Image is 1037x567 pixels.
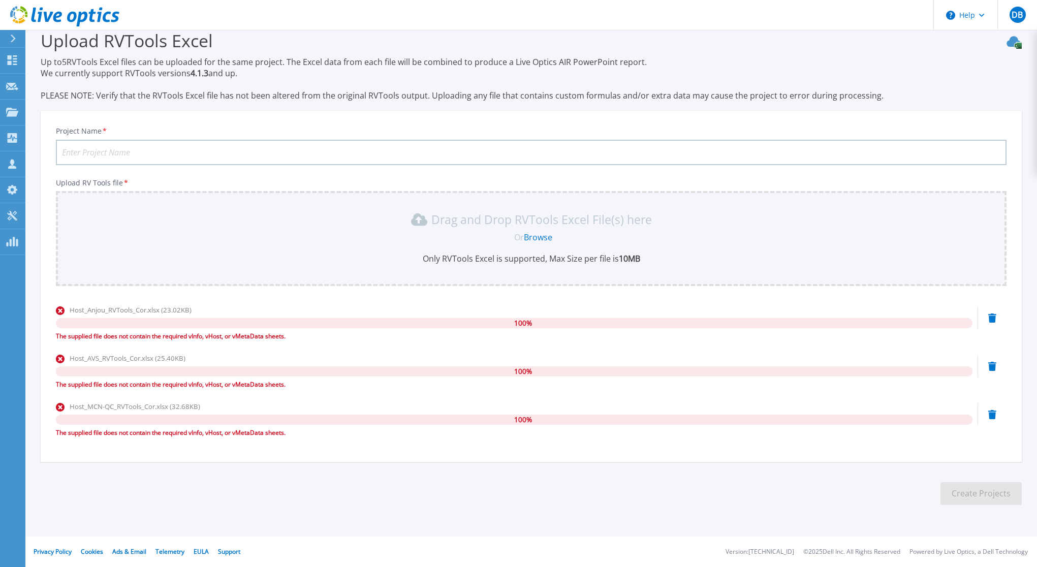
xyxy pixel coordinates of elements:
div: The supplied file does not contain the required vInfo, vHost, or vMetaData sheets. [56,331,972,341]
p: Up to 5 RVTools Excel files can be uploaded for the same project. The Excel data from each file w... [41,56,1022,101]
div: The supplied file does not contain the required vInfo, vHost, or vMetaData sheets. [56,428,972,438]
span: 100 % [514,415,532,425]
div: Drag and Drop RVTools Excel File(s) here OrBrowseOnly RVTools Excel is supported, Max Size per fi... [62,211,1000,264]
span: Host_AVS_RVTools_Cor.xlsx (25.40KB) [70,354,185,363]
a: EULA [194,547,209,556]
span: DB [1012,11,1023,19]
a: Cookies [81,547,103,556]
a: Privacy Policy [34,547,72,556]
a: Support [218,547,240,556]
li: Version: [TECHNICAL_ID] [726,549,794,555]
span: Host_MCN-QC_RVTools_Cor.xlsx (32.68KB) [70,402,200,411]
strong: 4.1.3 [191,68,208,79]
p: Drag and Drop RVTools Excel File(s) here [431,214,652,225]
span: 100 % [514,318,532,328]
h3: Upload RVTools Excel [41,29,1022,52]
button: Create Projects [940,482,1022,505]
div: The supplied file does not contain the required vInfo, vHost, or vMetaData sheets. [56,380,972,390]
p: Upload RV Tools file [56,179,1007,187]
span: 100 % [514,366,532,376]
a: Telemetry [155,547,184,556]
a: Ads & Email [112,547,146,556]
input: Enter Project Name [56,140,1007,165]
p: Only RVTools Excel is supported, Max Size per file is [62,253,1000,264]
b: 10MB [619,253,640,264]
label: Project Name [56,128,108,135]
li: © 2025 Dell Inc. All Rights Reserved [803,549,900,555]
a: Browse [524,232,552,243]
li: Powered by Live Optics, a Dell Technology [909,549,1028,555]
span: Host_Anjou_RVTools_Cor.xlsx (23.02KB) [70,305,192,314]
span: Or [514,232,524,243]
